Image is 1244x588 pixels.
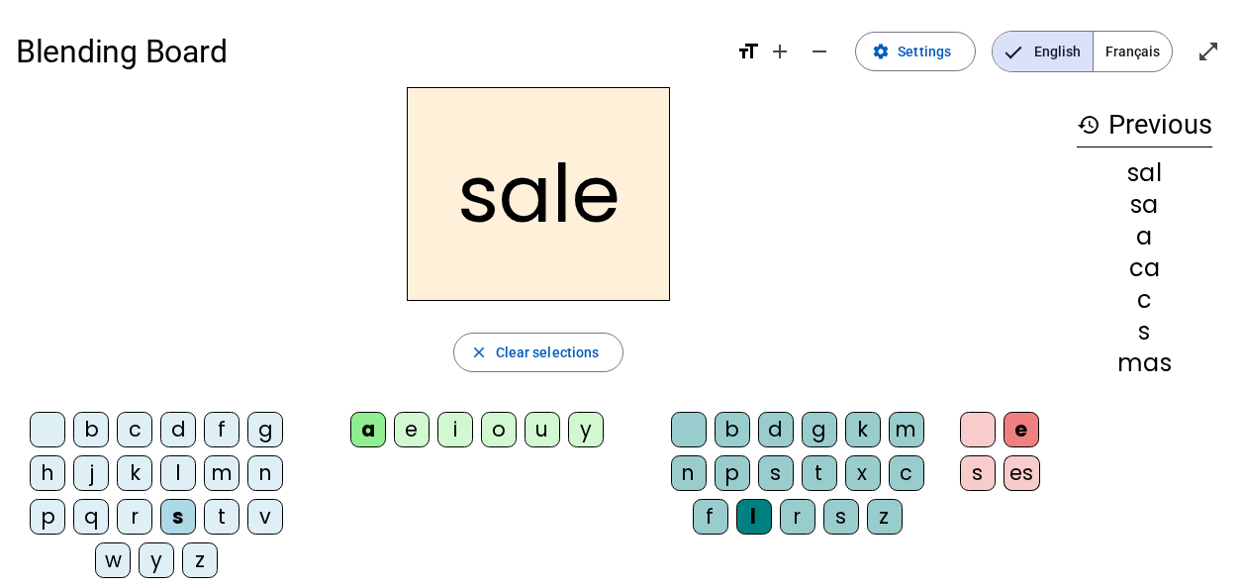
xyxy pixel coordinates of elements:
mat-icon: close [470,343,488,361]
div: mas [1077,351,1212,375]
div: k [845,412,881,447]
mat-icon: history [1077,113,1100,137]
div: i [437,412,473,447]
div: s [1077,320,1212,343]
div: s [960,455,996,491]
div: t [802,455,837,491]
div: c [117,412,152,447]
div: p [715,455,750,491]
div: n [671,455,707,491]
div: d [160,412,196,447]
div: q [73,499,109,535]
h1: Blending Board [16,20,720,83]
span: Clear selections [496,341,600,364]
div: f [693,499,728,535]
h3: Previous [1077,103,1212,147]
div: k [117,455,152,491]
div: f [204,412,239,447]
div: d [758,412,794,447]
div: a [1077,225,1212,248]
div: a [350,412,386,447]
div: v [247,499,283,535]
div: u [525,412,560,447]
button: Decrease font size [800,32,839,71]
mat-icon: add [768,40,792,63]
div: b [715,412,750,447]
div: s [160,499,196,535]
div: e [394,412,430,447]
div: p [30,499,65,535]
div: s [758,455,794,491]
button: Enter full screen [1189,32,1228,71]
span: Français [1094,32,1172,71]
div: z [867,499,903,535]
div: g [802,412,837,447]
div: z [182,542,218,578]
mat-icon: remove [808,40,831,63]
mat-icon: settings [872,43,890,60]
div: y [568,412,604,447]
mat-icon: format_size [736,40,760,63]
div: l [736,499,772,535]
div: t [204,499,239,535]
h2: sale [407,87,670,301]
div: r [117,499,152,535]
div: es [1004,455,1040,491]
div: c [1077,288,1212,312]
div: r [780,499,815,535]
div: b [73,412,109,447]
button: Settings [855,32,976,71]
div: n [247,455,283,491]
div: x [845,455,881,491]
button: Clear selections [453,333,624,372]
div: y [139,542,174,578]
div: o [481,412,517,447]
div: j [73,455,109,491]
button: Increase font size [760,32,800,71]
mat-icon: open_in_full [1196,40,1220,63]
span: Settings [898,40,951,63]
mat-button-toggle-group: Language selection [992,31,1173,72]
div: ca [1077,256,1212,280]
div: c [889,455,924,491]
div: sa [1077,193,1212,217]
div: s [823,499,859,535]
div: h [30,455,65,491]
div: sal [1077,161,1212,185]
div: m [889,412,924,447]
div: l [160,455,196,491]
div: w [95,542,131,578]
div: m [204,455,239,491]
div: g [247,412,283,447]
span: English [993,32,1093,71]
div: e [1004,412,1039,447]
